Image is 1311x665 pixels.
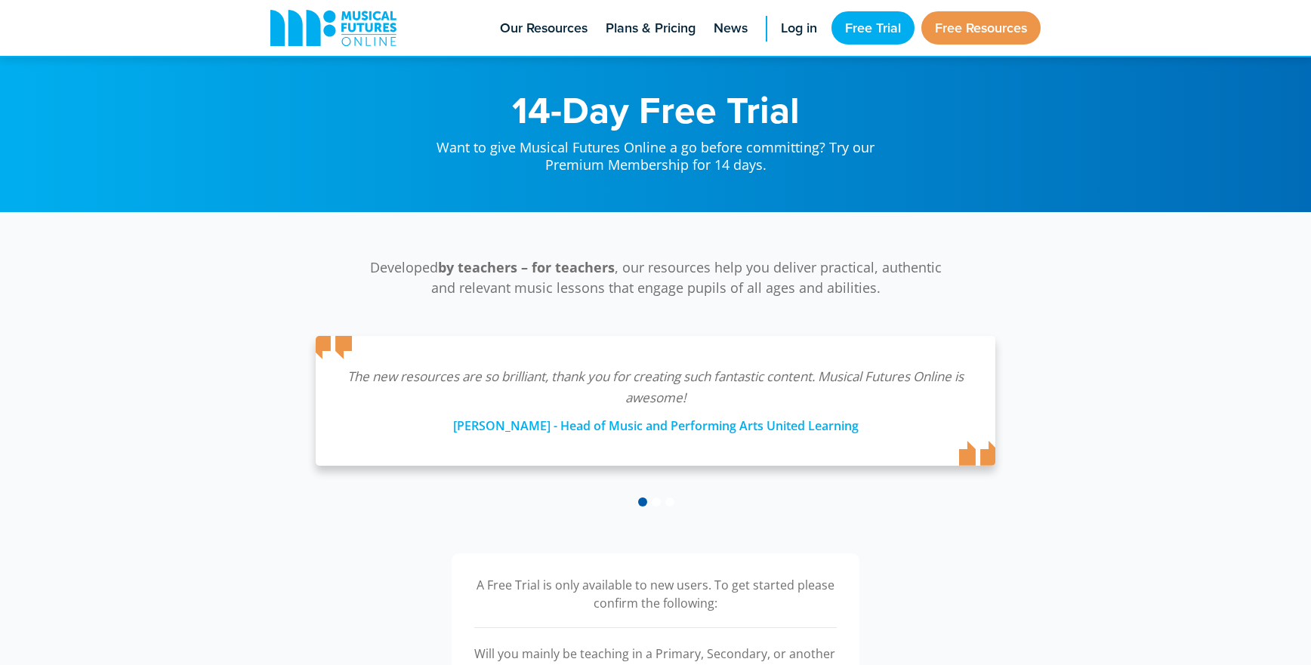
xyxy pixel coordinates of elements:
[921,11,1041,45] a: Free Resources
[500,18,588,38] span: Our Resources
[438,258,615,276] strong: by teachers – for teachers
[421,128,890,174] p: Want to give Musical Futures Online a go before committing? Try our Premium Membership for 14 days.
[346,408,965,436] div: [PERSON_NAME] - Head of Music and Performing Arts United Learning
[714,18,748,38] span: News
[346,366,965,408] p: The new resources are so brilliant, thank you for creating such fantastic content. Musical Future...
[781,18,817,38] span: Log in
[606,18,696,38] span: Plans & Pricing
[421,91,890,128] h1: 14-Day Free Trial
[361,257,950,298] p: Developed , our resources help you deliver practical, authentic and relevant music lessons that e...
[831,11,915,45] a: Free Trial
[474,576,837,612] p: A Free Trial is only available to new users. To get started please confirm the following:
